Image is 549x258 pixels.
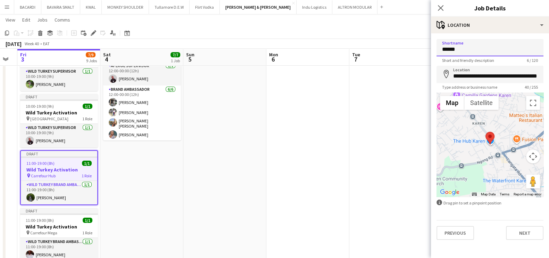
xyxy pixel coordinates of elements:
[332,0,377,14] button: ALTRON MODULAR
[297,0,332,14] button: Indu Logistics
[20,110,98,116] h3: Wild Turkey Activation
[269,51,278,58] span: Mon
[82,161,92,166] span: 1/1
[6,17,15,23] span: View
[20,94,98,99] div: Draft
[31,173,56,178] span: Carrefour Hub
[170,52,180,57] span: 7/7
[26,161,55,166] span: 11:00-19:00 (8h)
[438,188,461,197] a: Open this area in Google Maps (opens a new window)
[23,41,40,46] span: Week 40
[20,124,98,147] app-card-role: Wild Turkey Supervisor1/110:00-19:00 (9h)[PERSON_NAME]
[26,218,54,223] span: 11:00-19:00 (8h)
[80,0,102,14] button: KWAL
[268,55,278,63] span: 6
[86,58,97,63] div: 9 Jobs
[19,15,33,24] a: Edit
[21,181,97,204] app-card-role: Wild Turkey Brand Ambassador1/111:00-19:00 (8h)[PERSON_NAME]
[43,41,50,46] div: EAT
[82,230,92,235] span: 1 Role
[521,58,543,63] span: 6 / 120
[514,192,541,196] a: Report a map error
[186,51,194,58] span: Sun
[103,86,181,162] app-card-role: Brand Ambassador6/612:00-00:00 (12h)[PERSON_NAME][PERSON_NAME][PERSON_NAME] [PERSON_NAME][PERSON_...
[102,55,111,63] span: 4
[52,15,73,24] a: Comms
[526,175,540,188] button: Drag Pegman onto the map to open Street View
[20,94,98,147] app-job-card: Draft10:00-19:00 (9h)1/1Wild Turkey Activation [GEOGRAPHIC_DATA]1 RoleWild Turkey Supervisor1/110...
[438,188,461,197] img: Google
[103,51,111,58] span: Sat
[26,104,54,109] span: 10:00-19:00 (9h)
[82,173,92,178] span: 1 Role
[86,52,95,57] span: 7/9
[220,0,297,14] button: [PERSON_NAME] & [PERSON_NAME]
[431,3,549,13] h3: Job Details
[55,17,70,23] span: Comms
[83,104,92,109] span: 1/1
[30,116,68,121] span: [GEOGRAPHIC_DATA]
[436,200,543,206] div: Drag pin to set a pinpoint position
[506,226,543,240] button: Next
[526,96,540,110] button: Toggle fullscreen view
[20,150,98,205] app-job-card: Draft11:00-19:00 (8h)1/1Wild Turkey Activation Carrefour Hub1 RoleWild Turkey Brand Ambassador1/1...
[190,0,220,14] button: Flirt Vodka
[103,62,181,86] app-card-role: APEROL SUPERVISOR1/112:00-00:00 (12h)[PERSON_NAME]
[82,116,92,121] span: 1 Role
[185,55,194,63] span: 5
[519,84,543,90] span: 40 / 255
[6,40,22,47] div: [DATE]
[436,58,500,63] span: Short and friendly description
[103,38,181,140] app-job-card: 12:00-00:00 (12h) (Sun)7/7APEROL ACTIVATION Caribbean Brunch2 RolesAPEROL SUPERVISOR1/112:00-00:0...
[526,150,540,163] button: Map camera controls
[83,218,92,223] span: 1/1
[431,17,549,33] div: Location
[472,192,477,197] button: Keyboard shortcuts
[481,192,496,197] button: Map Data
[30,230,57,235] span: Carrefour Mega
[436,226,474,240] button: Previous
[21,167,97,173] h3: Wild Turkey Activation
[352,51,360,58] span: Tue
[102,0,149,14] button: MONKEY SHOULDER
[34,15,50,24] a: Jobs
[500,192,509,196] a: Terms (opens in new tab)
[19,55,26,63] span: 3
[351,55,360,63] span: 7
[20,224,98,230] h3: Wild Turkey Activation
[464,96,499,110] button: Show satellite imagery
[440,96,464,110] button: Show street map
[171,58,180,63] div: 1 Job
[3,15,18,24] a: View
[37,17,48,23] span: Jobs
[149,0,190,14] button: Tullamore D.E.W
[21,151,97,156] div: Draft
[14,0,41,14] button: BACARDI
[41,0,80,14] button: BAVARIA SMALT
[436,84,503,90] span: Type address or business name
[22,17,30,23] span: Edit
[20,208,98,213] div: Draft
[20,51,26,58] span: Fri
[20,67,98,91] app-card-role: Wild Turkey Supervisor1/110:00-19:00 (9h)[PERSON_NAME]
